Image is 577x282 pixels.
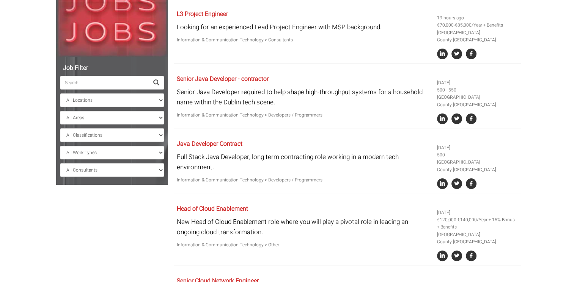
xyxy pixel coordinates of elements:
li: 500 [437,151,518,159]
p: Information & Communication Technology > Developers / Programmers [177,176,431,184]
li: 500 - 550 [437,87,518,94]
a: Head of Cloud Enablement [177,204,248,213]
p: Information & Communication Technology > Other [177,241,431,249]
p: Information & Communication Technology > Developers / Programmers [177,112,431,119]
li: [DATE] [437,209,518,216]
a: Java Developer Contract [177,139,242,148]
input: Search [60,76,149,90]
li: [GEOGRAPHIC_DATA] County [GEOGRAPHIC_DATA] [437,29,518,44]
p: Senior Java Developer required to help shape high-throughput systems for a household name within ... [177,87,431,107]
li: [GEOGRAPHIC_DATA] County [GEOGRAPHIC_DATA] [437,159,518,173]
li: [GEOGRAPHIC_DATA] County [GEOGRAPHIC_DATA] [437,231,518,246]
p: Looking for an experienced Lead Project Engineer with MSP background. [177,22,431,32]
p: Information & Communication Technology > Consultants [177,36,431,44]
a: Senior Java Developer - contractor [177,74,269,83]
li: [DATE] [437,144,518,151]
p: Full Stack Java Developer, long term contracting role working in a modern tech environment. [177,152,431,172]
li: [GEOGRAPHIC_DATA] County [GEOGRAPHIC_DATA] [437,94,518,108]
li: €70,000-€85,000/Year + Benefits [437,22,518,29]
a: L3 Project Engineer [177,9,228,19]
li: [DATE] [437,79,518,87]
li: €120,000-€140,000/Year + 15% Bonus + Benefits [437,216,518,231]
h5: Job Filter [60,65,164,72]
p: New Head of Cloud Enablement role where you will play a pivotal role in leading an ongoing cloud ... [177,217,431,237]
li: 19 hours ago [437,14,518,22]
